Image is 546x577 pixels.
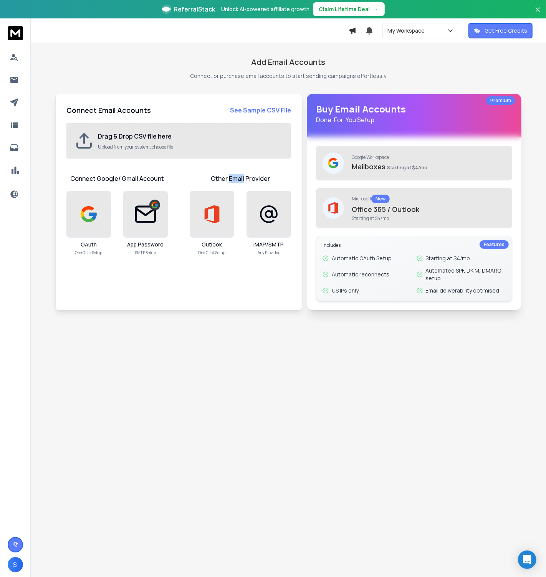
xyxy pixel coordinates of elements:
h3: IMAP/SMTP [254,241,284,248]
p: One Click Setup [75,250,103,256]
p: Automatic OAuth Setup [332,255,392,262]
p: One Click Setup [199,250,226,256]
p: SMTP Setup [135,250,156,256]
p: Done-For-You Setup [316,115,512,124]
p: My Workspace [387,27,428,35]
p: Email deliverability optimised [426,287,500,294]
p: Get Free Credits [485,27,527,35]
h1: Connect Google/ Gmail Account [70,174,164,183]
p: Includes [323,242,506,248]
button: S [8,557,23,572]
p: Google Workspace [352,154,506,160]
p: Upload from your system, choose file [98,144,283,150]
span: Starting at $4/mo [387,164,427,171]
p: US IPs only [332,287,359,294]
h2: Connect Email Accounts [66,105,151,116]
div: Premium [486,96,515,105]
p: Automated SPF, DKIM, DMARC setup [426,267,506,282]
h3: App Password [127,241,164,248]
div: Open Intercom Messenger [518,551,536,569]
p: Mailboxes [352,161,506,172]
h3: OAuth [81,241,97,248]
strong: See Sample CSV File [230,106,291,114]
h2: Drag & Drop CSV file here [98,132,283,141]
h3: Outlook [202,241,222,248]
h1: Add Email Accounts [251,57,326,68]
p: Connect or purchase email accounts to start sending campaigns effortlessly [190,72,387,80]
span: ReferralStack [174,5,215,14]
p: Microsoft [352,195,506,203]
p: Automatic reconnects [332,271,389,278]
div: New [371,195,390,203]
h1: Other Email Provider [211,174,270,183]
span: Starting at $4/mo [352,215,506,222]
h1: Buy Email Accounts [316,103,512,124]
p: Office 365 / Outlook [352,204,506,215]
a: See Sample CSV File [230,106,291,115]
button: Close banner [533,5,543,23]
div: Features [480,240,509,249]
p: Any Provider [258,250,280,256]
p: Starting at $4/mo [426,255,470,262]
button: Get Free Credits [468,23,533,38]
p: Unlock AI-powered affiliate growth [222,5,310,13]
button: Claim Lifetime Deal→ [313,2,385,16]
span: → [373,5,379,13]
